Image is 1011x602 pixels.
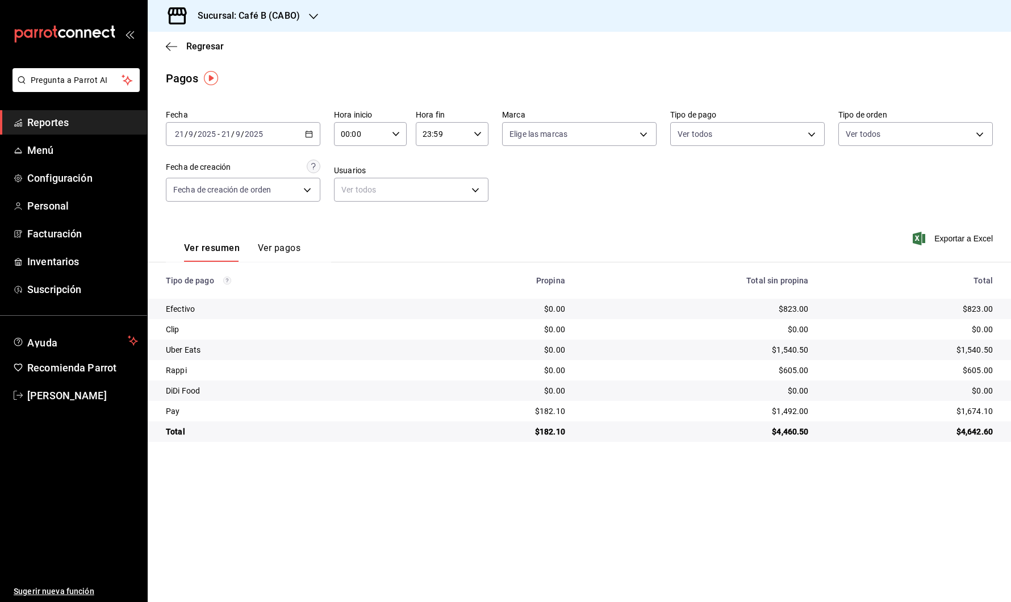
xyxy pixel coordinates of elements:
label: Marca [502,111,657,119]
div: navigation tabs [184,243,300,262]
a: Pregunta a Parrot AI [8,82,140,94]
div: $823.00 [827,303,993,315]
label: Fecha [166,111,320,119]
div: Uber Eats [166,344,419,356]
div: $0.00 [583,385,809,396]
span: Fecha de creación de orden [173,184,271,195]
div: Fecha de creación [166,161,231,173]
div: DiDi Food [166,385,419,396]
button: open_drawer_menu [125,30,134,39]
span: Pregunta a Parrot AI [31,74,122,86]
span: - [218,129,220,139]
span: Ver todos [678,128,712,140]
button: Ver resumen [184,243,240,262]
div: $0.00 [583,324,809,335]
label: Tipo de pago [670,111,825,119]
div: $0.00 [437,324,565,335]
span: [PERSON_NAME] [27,388,138,403]
span: Recomienda Parrot [27,360,138,375]
div: $0.00 [437,303,565,315]
div: $0.00 [827,324,993,335]
span: / [241,129,244,139]
div: Propina [437,276,565,285]
span: Configuración [27,170,138,186]
div: Pay [166,405,419,417]
span: Sugerir nueva función [14,586,138,597]
div: $182.10 [437,426,565,437]
div: $4,460.50 [583,426,809,437]
input: -- [188,129,194,139]
input: -- [174,129,185,139]
img: Tooltip marker [204,71,218,85]
span: / [194,129,197,139]
div: Tipo de pago [166,276,419,285]
input: ---- [244,129,264,139]
button: Pregunta a Parrot AI [12,68,140,92]
div: $182.10 [437,405,565,417]
input: -- [221,129,231,139]
div: Total [166,426,419,437]
button: Ver pagos [258,243,300,262]
label: Tipo de orden [838,111,993,119]
span: Inventarios [27,254,138,269]
label: Hora inicio [334,111,407,119]
div: $0.00 [437,365,565,376]
div: Pagos [166,70,198,87]
svg: Los pagos realizados con Pay y otras terminales son montos brutos. [223,277,231,285]
label: Hora fin [416,111,488,119]
div: Total sin propina [583,276,809,285]
span: Facturación [27,226,138,241]
input: ---- [197,129,216,139]
div: $1,540.50 [583,344,809,356]
span: Personal [27,198,138,214]
span: Ver todos [846,128,880,140]
span: Reportes [27,115,138,130]
div: Rappi [166,365,419,376]
span: Elige las marcas [509,128,567,140]
h3: Sucursal: Café B (CABO) [189,9,300,23]
span: Suscripción [27,282,138,297]
div: $1,674.10 [827,405,993,417]
div: $0.00 [827,385,993,396]
div: $0.00 [437,385,565,396]
span: Regresar [186,41,224,52]
button: Regresar [166,41,224,52]
div: $605.00 [583,365,809,376]
button: Exportar a Excel [915,232,993,245]
div: $823.00 [583,303,809,315]
div: Efectivo [166,303,419,315]
div: Ver todos [334,178,488,202]
div: $605.00 [827,365,993,376]
div: $1,492.00 [583,405,809,417]
input: -- [235,129,241,139]
div: $1,540.50 [827,344,993,356]
div: Total [827,276,993,285]
div: Clip [166,324,419,335]
div: $4,642.60 [827,426,993,437]
div: $0.00 [437,344,565,356]
span: Ayuda [27,334,123,348]
label: Usuarios [334,166,488,174]
span: / [185,129,188,139]
span: / [231,129,235,139]
span: Menú [27,143,138,158]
